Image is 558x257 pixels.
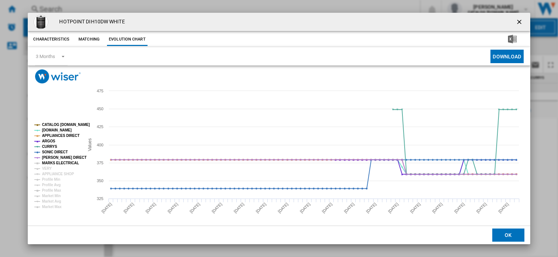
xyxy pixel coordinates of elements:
[42,156,87,160] tspan: [PERSON_NAME] DIRECT
[42,123,90,127] tspan: CATALOG [DOMAIN_NAME]
[42,199,61,203] tspan: Market Avg
[387,202,400,214] tspan: [DATE]
[97,107,103,111] tspan: 450
[365,202,377,214] tspan: [DATE]
[97,179,103,183] tspan: 350
[42,166,52,170] tspan: VERY
[498,202,510,214] tspan: [DATE]
[42,128,72,132] tspan: [DOMAIN_NAME]
[513,15,527,29] button: getI18NText('BUTTONS.CLOSE_DIALOG')
[490,50,523,63] button: Download
[321,202,333,214] tspan: [DATE]
[145,202,157,214] tspan: [DATE]
[42,177,60,181] tspan: Profile Min
[409,202,421,214] tspan: [DATE]
[97,89,103,93] tspan: 475
[107,33,148,46] button: Evolution chart
[28,13,530,244] md-dialog: Product popup
[97,196,103,201] tspan: 325
[516,18,524,27] ng-md-icon: getI18NText('BUTTONS.CLOSE_DIALOG')
[101,202,113,214] tspan: [DATE]
[42,139,56,143] tspan: ARGOS
[56,18,125,26] h4: HOTPOINT DIH10DW WHITE
[36,54,55,59] div: 3 Months
[42,205,62,209] tspan: Market Max
[123,202,135,214] tspan: [DATE]
[97,143,103,147] tspan: 400
[492,229,524,242] button: OK
[211,202,223,214] tspan: [DATE]
[42,194,61,198] tspan: Market Min
[42,183,61,187] tspan: Profile Avg
[42,161,79,165] tspan: MARKS ELECTRICAL
[496,33,528,46] button: Download in Excel
[475,202,488,214] tspan: [DATE]
[42,134,80,138] tspan: APPLIANCES DIRECT
[42,172,74,176] tspan: APPLIANCE SHOP
[233,202,245,214] tspan: [DATE]
[42,150,68,154] tspan: SONIC DIRECT
[97,161,103,165] tspan: 375
[73,33,105,46] button: Matching
[508,35,517,43] img: excel-24x24.png
[34,15,48,29] img: dih10dw_dih_10d_w.jpg
[432,202,444,214] tspan: [DATE]
[87,138,92,151] tspan: Values
[255,202,267,214] tspan: [DATE]
[454,202,466,214] tspan: [DATE]
[299,202,311,214] tspan: [DATE]
[42,188,61,192] tspan: Profile Max
[35,69,81,84] img: logo_wiser_300x94.png
[277,202,289,214] tspan: [DATE]
[42,145,57,149] tspan: CURRYS
[97,124,103,129] tspan: 425
[343,202,355,214] tspan: [DATE]
[31,33,71,46] button: Characteristics
[189,202,201,214] tspan: [DATE]
[167,202,179,214] tspan: [DATE]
